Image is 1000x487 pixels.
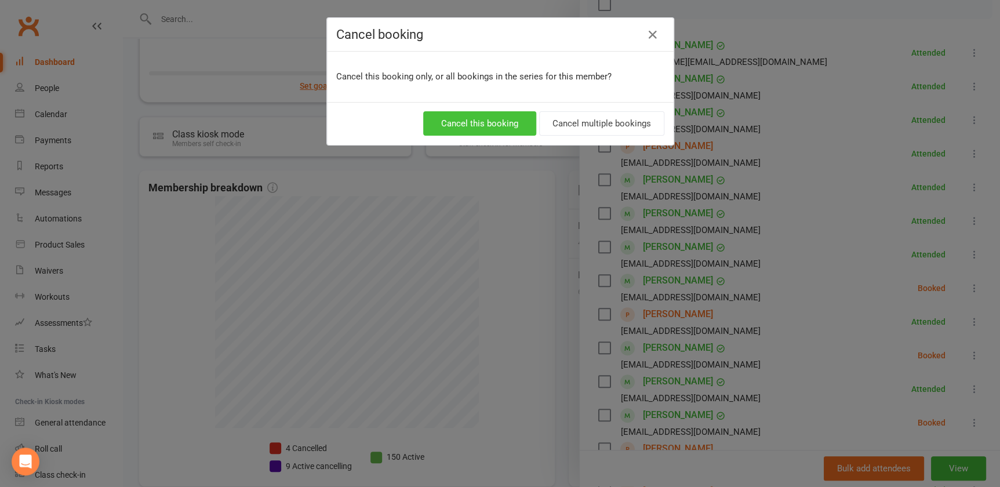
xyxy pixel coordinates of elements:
button: Cancel multiple bookings [539,111,664,136]
button: Close [643,26,662,44]
p: Cancel this booking only, or all bookings in the series for this member? [336,70,664,83]
button: Cancel this booking [423,111,536,136]
h4: Cancel booking [336,27,664,42]
div: Open Intercom Messenger [12,448,39,475]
